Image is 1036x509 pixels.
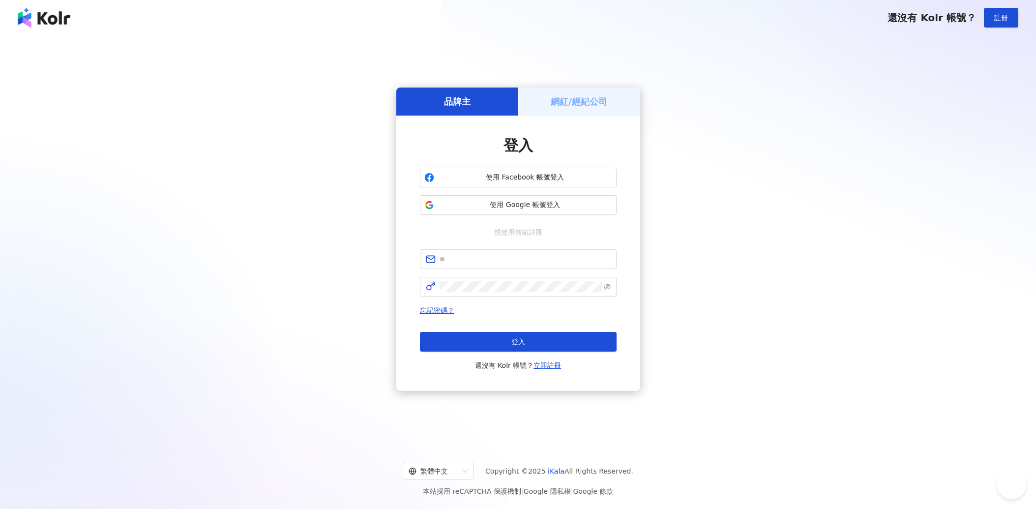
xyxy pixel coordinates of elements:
[423,485,613,497] span: 本站採用 reCAPTCHA 保護機制
[573,487,613,495] a: Google 條款
[438,200,612,210] span: 使用 Google 帳號登入
[997,470,1026,499] iframe: Help Scout Beacon - Open
[533,361,561,369] a: 立即註冊
[571,487,573,495] span: |
[420,306,454,314] a: 忘記密碼？
[524,487,571,495] a: Google 隱私權
[444,95,471,108] h5: 品牌主
[485,465,633,477] span: Copyright © 2025 All Rights Reserved.
[487,227,549,238] span: 或使用信箱註冊
[511,338,525,346] span: 登入
[551,95,607,108] h5: 網紅/經紀公司
[521,487,524,495] span: |
[409,463,459,479] div: 繁體中文
[984,8,1018,28] button: 註冊
[888,12,976,24] span: 還沒有 Kolr 帳號？
[994,14,1008,22] span: 註冊
[604,283,611,290] span: eye-invisible
[420,168,617,187] button: 使用 Facebook 帳號登入
[18,8,70,28] img: logo
[438,173,612,182] span: 使用 Facebook 帳號登入
[475,359,562,371] span: 還沒有 Kolr 帳號？
[503,137,533,154] span: 登入
[548,467,564,475] a: iKala
[420,195,617,215] button: 使用 Google 帳號登入
[420,332,617,352] button: 登入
